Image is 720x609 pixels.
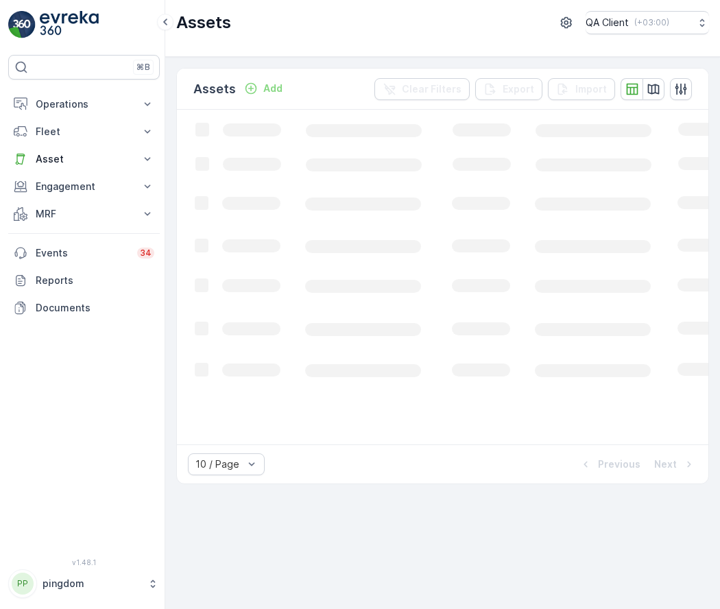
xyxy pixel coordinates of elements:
[8,200,160,228] button: MRF
[475,78,542,100] button: Export
[575,82,607,96] p: Import
[36,207,132,221] p: MRF
[36,246,129,260] p: Events
[8,91,160,118] button: Operations
[402,82,461,96] p: Clear Filters
[8,294,160,322] a: Documents
[36,152,132,166] p: Asset
[598,457,640,471] p: Previous
[136,62,150,73] p: ⌘B
[176,12,231,34] p: Assets
[36,274,154,287] p: Reports
[36,97,132,111] p: Operations
[8,569,160,598] button: PPpingdom
[634,17,669,28] p: ( +03:00 )
[653,456,697,473] button: Next
[8,145,160,173] button: Asset
[8,558,160,566] span: v 1.48.1
[193,80,236,99] p: Assets
[36,301,154,315] p: Documents
[36,180,132,193] p: Engagement
[654,457,677,471] p: Next
[586,11,709,34] button: QA Client(+03:00)
[263,82,283,95] p: Add
[8,239,160,267] a: Events34
[577,456,642,473] button: Previous
[140,248,152,259] p: 34
[8,173,160,200] button: Engagement
[586,16,629,29] p: QA Client
[8,11,36,38] img: logo
[8,118,160,145] button: Fleet
[374,78,470,100] button: Clear Filters
[548,78,615,100] button: Import
[43,577,141,590] p: pingdom
[36,125,132,139] p: Fleet
[503,82,534,96] p: Export
[40,11,99,38] img: logo_light-DOdMpM7g.png
[239,80,288,97] button: Add
[12,573,34,595] div: PP
[8,267,160,294] a: Reports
